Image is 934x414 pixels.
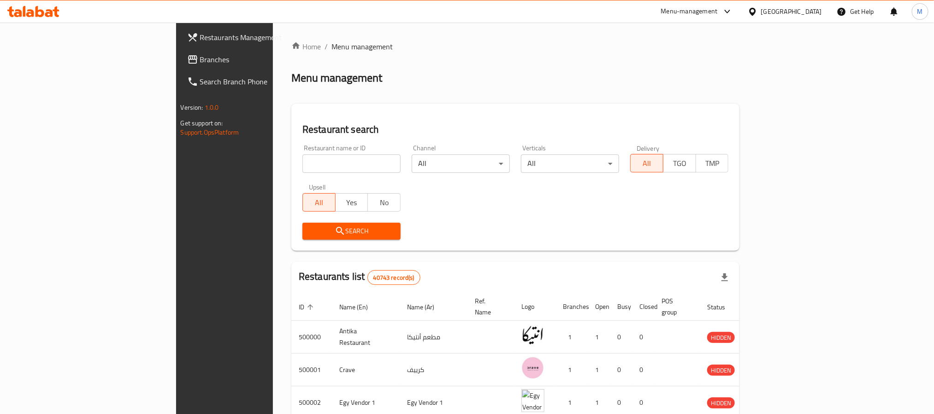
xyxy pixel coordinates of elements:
[556,354,588,386] td: 1
[556,293,588,321] th: Branches
[309,184,326,190] label: Upsell
[400,354,467,386] td: كرييف
[372,196,397,209] span: No
[556,321,588,354] td: 1
[632,293,654,321] th: Closed
[610,321,632,354] td: 0
[291,71,382,85] h2: Menu management
[663,154,696,172] button: TGO
[339,302,380,313] span: Name (En)
[700,157,725,170] span: TMP
[761,6,822,17] div: [GEOGRAPHIC_DATA]
[181,117,223,129] span: Get support on:
[332,321,400,354] td: Antika Restaurant
[310,225,393,237] span: Search
[696,154,729,172] button: TMP
[400,321,467,354] td: مطعم أنتيكا
[637,145,660,151] label: Delivery
[302,223,401,240] button: Search
[332,354,400,386] td: Crave
[707,332,735,343] span: HIDDEN
[667,157,692,170] span: TGO
[299,270,420,285] h2: Restaurants list
[302,154,401,173] input: Search for restaurant name or ID..
[630,154,663,172] button: All
[917,6,923,17] span: M
[662,296,689,318] span: POS group
[339,196,365,209] span: Yes
[588,293,610,321] th: Open
[475,296,503,318] span: Ref. Name
[588,354,610,386] td: 1
[521,154,619,173] div: All
[200,32,325,43] span: Restaurants Management
[367,270,420,285] div: Total records count
[180,48,332,71] a: Branches
[335,193,368,212] button: Yes
[302,123,728,136] h2: Restaurant search
[514,293,556,321] th: Logo
[714,266,736,289] div: Export file
[307,196,332,209] span: All
[368,273,420,282] span: 40743 record(s)
[707,397,735,408] div: HIDDEN
[521,356,544,379] img: Crave
[291,41,739,52] nav: breadcrumb
[181,126,239,138] a: Support.OpsPlatform
[180,71,332,93] a: Search Branch Phone
[412,154,510,173] div: All
[180,26,332,48] a: Restaurants Management
[707,398,735,408] span: HIDDEN
[634,157,660,170] span: All
[632,321,654,354] td: 0
[707,302,737,313] span: Status
[521,324,544,347] img: Antika Restaurant
[610,354,632,386] td: 0
[661,6,718,17] div: Menu-management
[521,389,544,412] img: Egy Vendor 1
[707,365,735,376] span: HIDDEN
[200,76,325,87] span: Search Branch Phone
[205,101,219,113] span: 1.0.0
[181,101,203,113] span: Version:
[200,54,325,65] span: Branches
[299,302,316,313] span: ID
[610,293,632,321] th: Busy
[367,193,401,212] button: No
[407,302,446,313] span: Name (Ar)
[302,193,336,212] button: All
[331,41,393,52] span: Menu management
[588,321,610,354] td: 1
[632,354,654,386] td: 0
